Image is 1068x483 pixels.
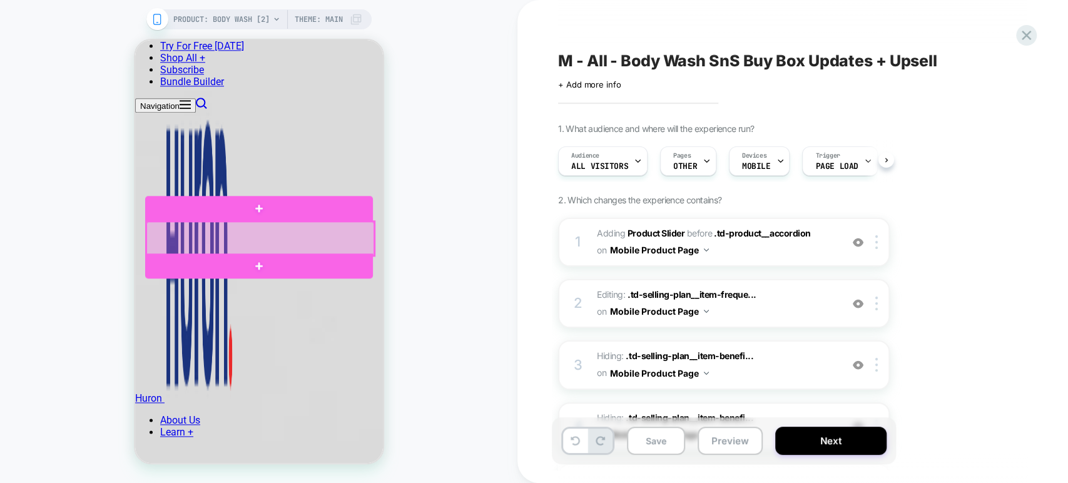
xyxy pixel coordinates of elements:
button: Preview [698,427,763,455]
span: MOBILE [742,162,770,171]
img: crossed eye [853,237,863,248]
img: close [875,235,878,249]
span: Theme: MAIN [295,9,343,29]
span: PRODUCT: Body Wash [2] [173,9,270,29]
span: Audience [571,151,599,160]
b: Product Slider [628,228,684,238]
div: 2 [572,291,584,316]
img: crossed eye [853,298,863,309]
span: Hiding : [597,348,835,382]
span: Adding [597,228,684,238]
div: 3 [572,353,584,378]
div: 4 [572,414,584,439]
span: M - All - Body Wash SnS Buy Box Updates + Upsell [558,51,937,70]
span: OTHER [673,162,697,171]
span: Devices [742,151,766,160]
img: close [875,297,878,310]
span: 1. What audience and where will the experience run? [558,123,754,134]
span: Navigation [5,61,44,71]
button: Next [775,427,887,455]
span: Hiding : [597,410,835,444]
img: down arrow [704,248,709,252]
img: Huron brand logo [29,73,98,362]
span: Pages [673,151,691,160]
span: 2. Which changes the experience contains? [558,195,721,205]
a: Bundle Builder [25,36,89,48]
img: crossed eye [853,360,863,370]
span: on [597,365,606,380]
span: .td-selling-plan__item-benefi... [626,412,753,423]
span: Page Load [815,162,858,171]
button: Save [627,427,685,455]
span: Editing : [597,287,835,320]
span: Trigger [815,151,840,160]
button: Mobile Product Page [610,241,709,259]
button: Mobile Product Page [610,302,709,320]
span: BEFORE [687,228,712,238]
span: on [597,242,606,258]
span: on [597,303,606,319]
span: All Visitors [571,162,628,171]
div: 1 [572,230,584,255]
img: down arrow [704,310,709,313]
iframe: Marketing Popup [10,360,170,413]
button: Mobile Product Page [610,364,709,382]
span: .td-product__accordion [714,228,811,238]
span: + Add more info [558,79,621,89]
a: Shop All + [25,12,70,24]
span: .td-selling-plan__item-benefi... [626,350,753,361]
a: Search [61,59,72,71]
a: Subscribe [25,24,69,36]
span: .td-selling-plan__item-freque... [628,289,756,300]
img: down arrow [704,372,709,375]
img: close [875,358,878,372]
